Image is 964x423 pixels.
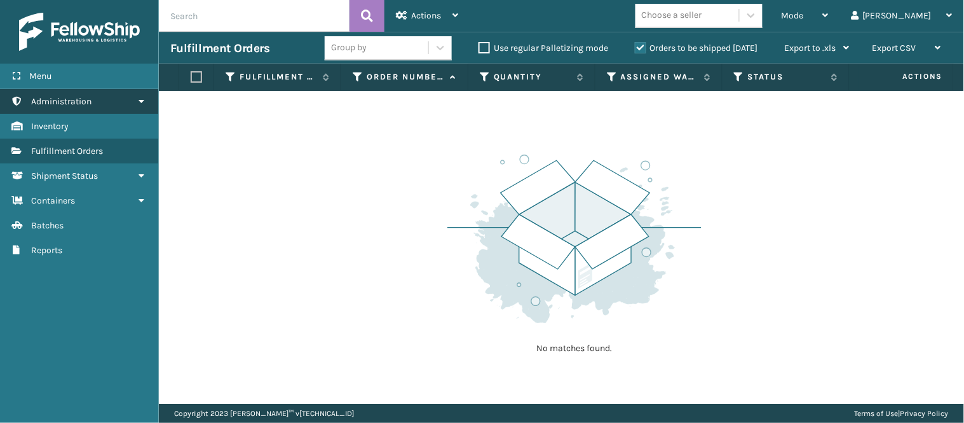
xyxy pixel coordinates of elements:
[642,9,702,22] div: Choose a seller
[31,195,75,206] span: Containers
[900,409,949,418] a: Privacy Policy
[29,71,51,81] span: Menu
[31,96,92,107] span: Administration
[479,43,608,53] label: Use regular Palletizing mode
[621,71,698,83] label: Assigned Warehouse
[31,245,62,256] span: Reports
[31,146,103,156] span: Fulfillment Orders
[240,71,316,83] label: Fulfillment Order Id
[19,13,140,51] img: logo
[31,170,98,181] span: Shipment Status
[331,41,367,55] div: Group by
[785,43,836,53] span: Export to .xls
[748,71,825,83] label: Status
[855,404,949,423] div: |
[494,71,571,83] label: Quantity
[855,409,899,418] a: Terms of Use
[782,10,804,21] span: Mode
[31,220,64,231] span: Batches
[872,43,916,53] span: Export CSV
[862,66,951,87] span: Actions
[367,71,444,83] label: Order Number
[174,404,354,423] p: Copyright 2023 [PERSON_NAME]™ v [TECHNICAL_ID]
[170,41,269,56] h3: Fulfillment Orders
[635,43,758,53] label: Orders to be shipped [DATE]
[411,10,441,21] span: Actions
[31,121,69,132] span: Inventory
